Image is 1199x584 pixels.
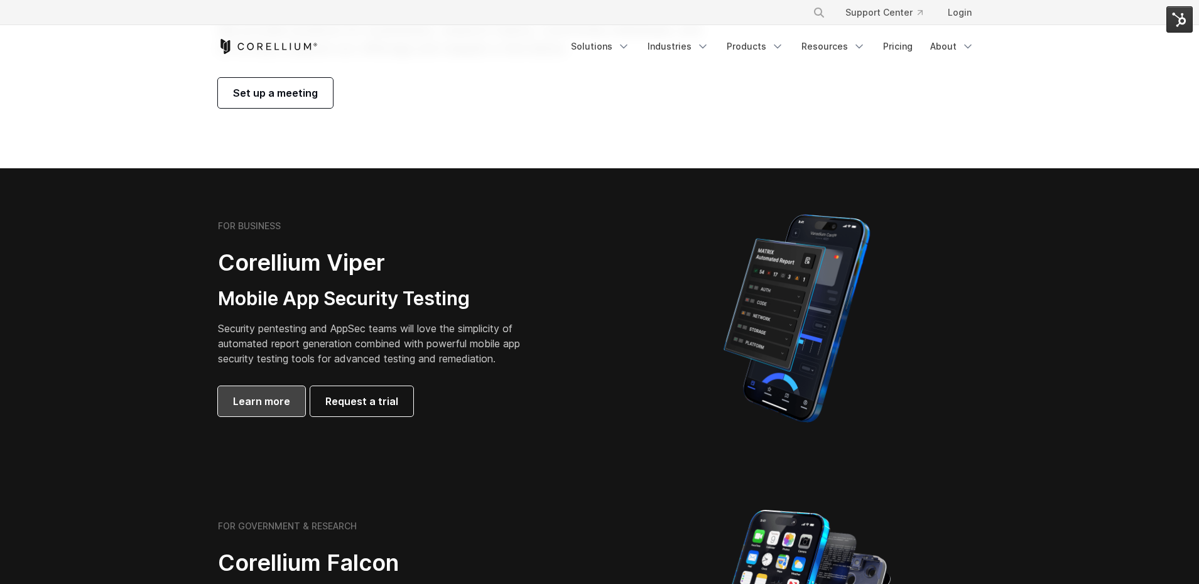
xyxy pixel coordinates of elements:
[218,386,305,416] a: Learn more
[218,39,318,54] a: Corellium Home
[218,287,540,311] h3: Mobile App Security Testing
[218,549,570,577] h2: Corellium Falcon
[218,78,333,108] a: Set up a meeting
[1166,6,1193,33] img: HubSpot Tools Menu Toggle
[640,35,717,58] a: Industries
[218,321,540,366] p: Security pentesting and AppSec teams will love the simplicity of automated report generation comb...
[719,35,791,58] a: Products
[794,35,873,58] a: Resources
[835,1,933,24] a: Support Center
[218,220,281,232] h6: FOR BUSINESS
[808,1,830,24] button: Search
[702,208,891,428] img: Corellium MATRIX automated report on iPhone showing app vulnerability test results across securit...
[876,35,920,58] a: Pricing
[218,249,540,277] h2: Corellium Viper
[938,1,982,24] a: Login
[218,521,357,532] h6: FOR GOVERNMENT & RESEARCH
[325,394,398,409] span: Request a trial
[233,85,318,100] span: Set up a meeting
[310,386,413,416] a: Request a trial
[798,1,982,24] div: Navigation Menu
[233,394,290,409] span: Learn more
[563,35,982,58] div: Navigation Menu
[563,35,637,58] a: Solutions
[923,35,982,58] a: About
